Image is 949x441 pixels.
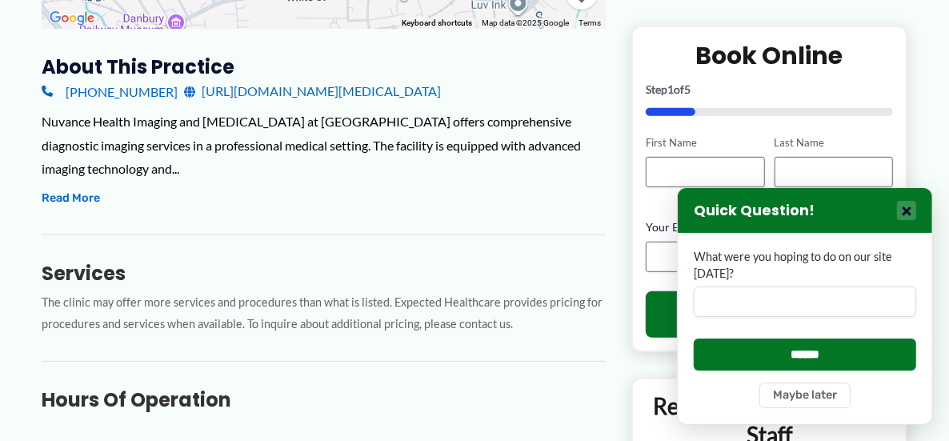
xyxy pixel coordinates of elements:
p: The clinic may offer more services and procedures than what is listed. Expected Healthcare provid... [42,292,606,335]
h2: Book Online [646,40,893,71]
span: 5 [684,82,691,96]
span: 1 [667,82,674,96]
button: Close [897,201,916,220]
div: Nuvance Health Imaging and [MEDICAL_DATA] at [GEOGRAPHIC_DATA] offers comprehensive diagnostic im... [42,110,606,181]
label: Last Name [775,135,893,150]
img: Google [46,8,98,29]
h3: Hours of Operation [42,387,606,412]
h3: Quick Question! [694,202,815,220]
label: First Name [646,135,764,150]
button: Keyboard shortcuts [402,18,472,29]
label: What were you hoping to do on our site [DATE]? [694,249,916,282]
a: [URL][DOMAIN_NAME][MEDICAL_DATA] [184,79,441,103]
a: Terms (opens in new tab) [579,18,601,27]
a: [PHONE_NUMBER] [42,79,178,103]
h3: Services [42,261,606,286]
button: Maybe later [759,383,851,408]
h3: About this practice [42,54,606,79]
p: Step of [646,84,893,95]
span: Map data ©2025 Google [482,18,569,27]
a: Open this area in Google Maps (opens a new window) [46,8,98,29]
button: Read More [42,189,100,208]
label: Your Email Address [646,219,893,235]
